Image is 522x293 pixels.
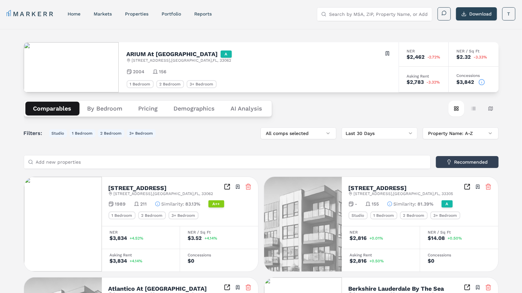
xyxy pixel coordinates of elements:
[418,201,434,207] span: 81.39%
[186,201,200,207] span: 83.13%
[349,212,368,219] div: Studio
[464,183,471,190] a: Inspect Comparables
[188,258,195,264] div: $0
[428,258,435,264] div: $0
[162,11,181,16] a: Portfolio
[208,200,224,208] div: A++
[427,80,440,84] span: -3.32%
[349,286,444,292] h2: Berkshire Lauderdale By The Sea
[223,102,270,115] button: AI Analysis
[457,74,491,78] div: Concessions
[442,200,453,208] div: A
[372,201,379,207] span: 155
[428,253,490,257] div: Concessions
[448,236,462,240] span: +0.50%
[407,54,425,60] div: $2,462
[188,236,202,241] div: $3.52
[224,284,230,291] a: Inspect Comparables
[79,102,131,115] button: By Bedroom
[133,68,145,75] span: 2004
[428,55,441,59] span: -2.72%
[162,201,184,207] span: Similarity :
[407,49,441,53] div: NER
[507,11,510,17] span: T
[350,258,367,264] div: $2,816
[400,212,428,219] div: 2 Bedroom
[130,259,143,263] span: +4.14%
[140,201,147,207] span: 211
[114,191,213,196] span: [STREET_ADDRESS] , [GEOGRAPHIC_DATA] , FL , 33062
[108,286,207,292] h2: Atlantico At [GEOGRAPHIC_DATA]
[502,7,515,20] button: T
[457,80,475,85] div: $3,842
[355,201,357,207] span: -
[68,11,80,16] a: home
[350,253,412,257] div: Asking Rent
[349,185,407,191] h2: [STREET_ADDRESS]
[188,253,250,257] div: Concessions
[194,11,212,16] a: reports
[7,9,54,18] a: MARKERR
[36,155,426,169] input: Add new properties
[110,230,172,234] div: NER
[394,201,416,207] span: Similarity :
[94,11,112,16] a: markets
[370,259,384,263] span: +0.50%
[108,185,167,191] h2: [STREET_ADDRESS]
[24,129,46,137] span: Filters:
[457,49,491,53] div: NER / Sq Ft
[407,74,441,78] div: Asking Rent
[131,102,166,115] button: Pricing
[98,129,124,137] button: 2 Bedroom
[156,80,184,88] div: 2 Bedroom
[166,102,223,115] button: Demographics
[456,7,497,20] button: Download
[464,284,471,291] a: Inspect Comparables
[70,129,95,137] button: 1 Bedroom
[138,212,166,219] div: 2 Bedroom
[130,236,144,240] span: +4.52%
[428,236,445,241] div: $14.08
[115,201,126,207] span: 1989
[125,11,148,16] a: properties
[350,230,412,234] div: NER
[224,183,230,190] a: Inspect Comparables
[261,127,336,139] button: All comps selected
[423,127,499,139] button: Property Name: A-Z
[187,80,217,88] div: 3+ Bedroom
[205,236,218,240] span: +4.14%
[110,253,172,257] div: Asking Rent
[127,129,156,137] button: 3+ Bedroom
[169,212,199,219] div: 3+ Bedroom
[370,236,384,240] span: +0.01%
[132,58,231,63] span: [STREET_ADDRESS] , [GEOGRAPHIC_DATA] , FL , 33062
[430,212,460,219] div: 3+ Bedroom
[350,236,367,241] div: $2,816
[25,102,79,115] button: Comparables
[329,8,428,21] input: Search by MSA, ZIP, Property Name, or Address
[127,80,154,88] div: 1 Bedroom
[110,258,127,264] div: $3,834
[159,68,167,75] span: 156
[457,54,471,60] div: $2.32
[436,156,499,168] button: Recommended
[188,230,250,234] div: NER / Sq Ft
[49,129,67,137] button: Studio
[354,191,453,196] span: [STREET_ADDRESS] , [GEOGRAPHIC_DATA] , FL , 33305
[370,212,397,219] div: 1 Bedroom
[407,80,424,85] div: $2,783
[127,51,218,57] h2: ARIUM At [GEOGRAPHIC_DATA]
[474,55,487,59] span: -3.33%
[108,212,136,219] div: 1 Bedroom
[110,236,127,241] div: $3,834
[428,230,490,234] div: NER / Sq Ft
[221,50,232,58] div: A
